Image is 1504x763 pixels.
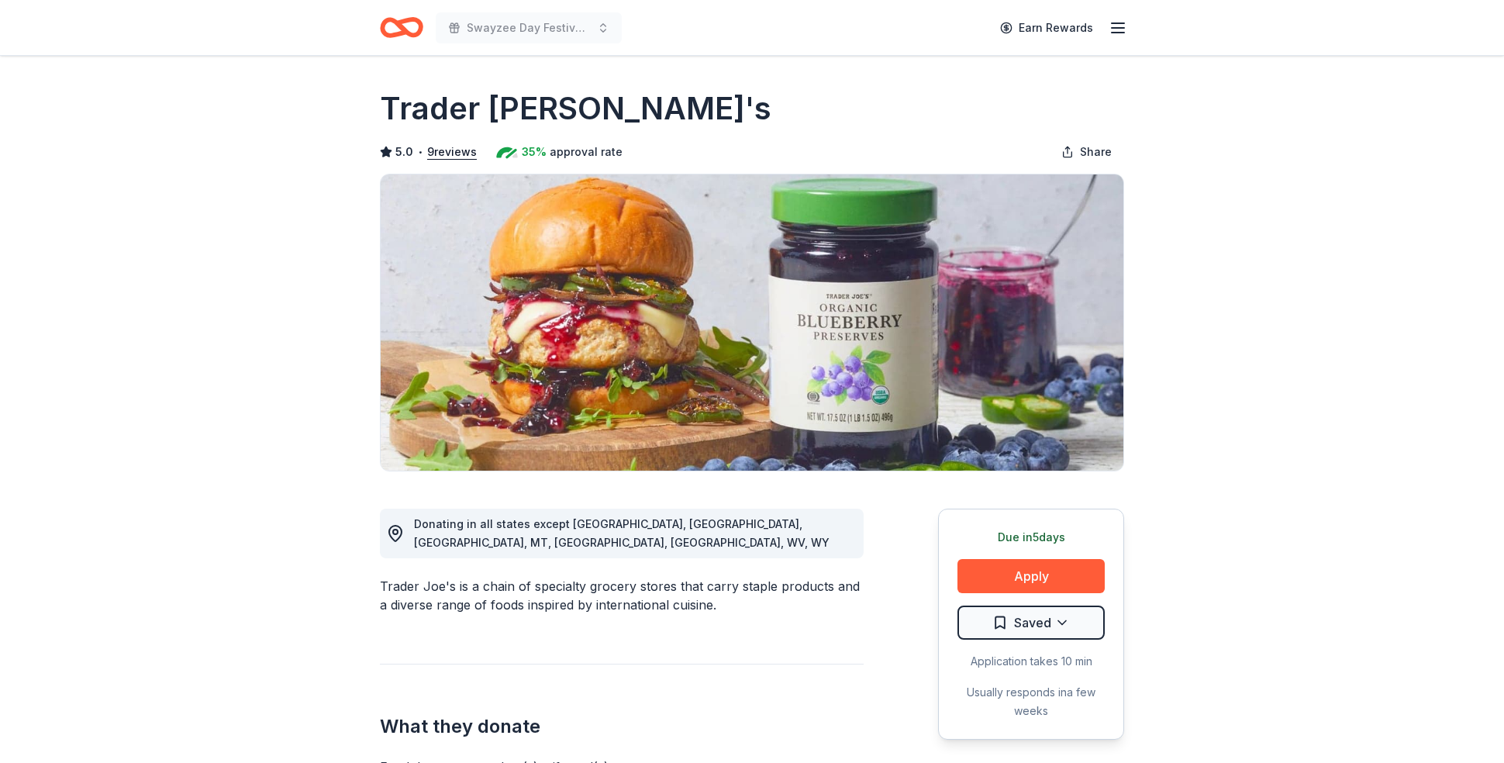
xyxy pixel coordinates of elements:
[550,143,623,161] span: approval rate
[381,174,1123,471] img: Image for Trader Joe's
[436,12,622,43] button: Swayzee Day Festival Silent Auction
[380,577,864,614] div: Trader Joe's is a chain of specialty grocery stores that carry staple products and a diverse rang...
[522,143,547,161] span: 35%
[1049,136,1124,167] button: Share
[427,143,477,161] button: 9reviews
[414,517,830,549] span: Donating in all states except [GEOGRAPHIC_DATA], [GEOGRAPHIC_DATA], [GEOGRAPHIC_DATA], MT, [GEOGR...
[957,606,1105,640] button: Saved
[991,14,1102,42] a: Earn Rewards
[957,683,1105,720] div: Usually responds in a few weeks
[957,528,1105,547] div: Due in 5 days
[957,559,1105,593] button: Apply
[418,146,423,158] span: •
[467,19,591,37] span: Swayzee Day Festival Silent Auction
[380,87,771,130] h1: Trader [PERSON_NAME]'s
[1080,143,1112,161] span: Share
[1014,613,1051,633] span: Saved
[957,652,1105,671] div: Application takes 10 min
[380,714,864,739] h2: What they donate
[395,143,413,161] span: 5.0
[380,9,423,46] a: Home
